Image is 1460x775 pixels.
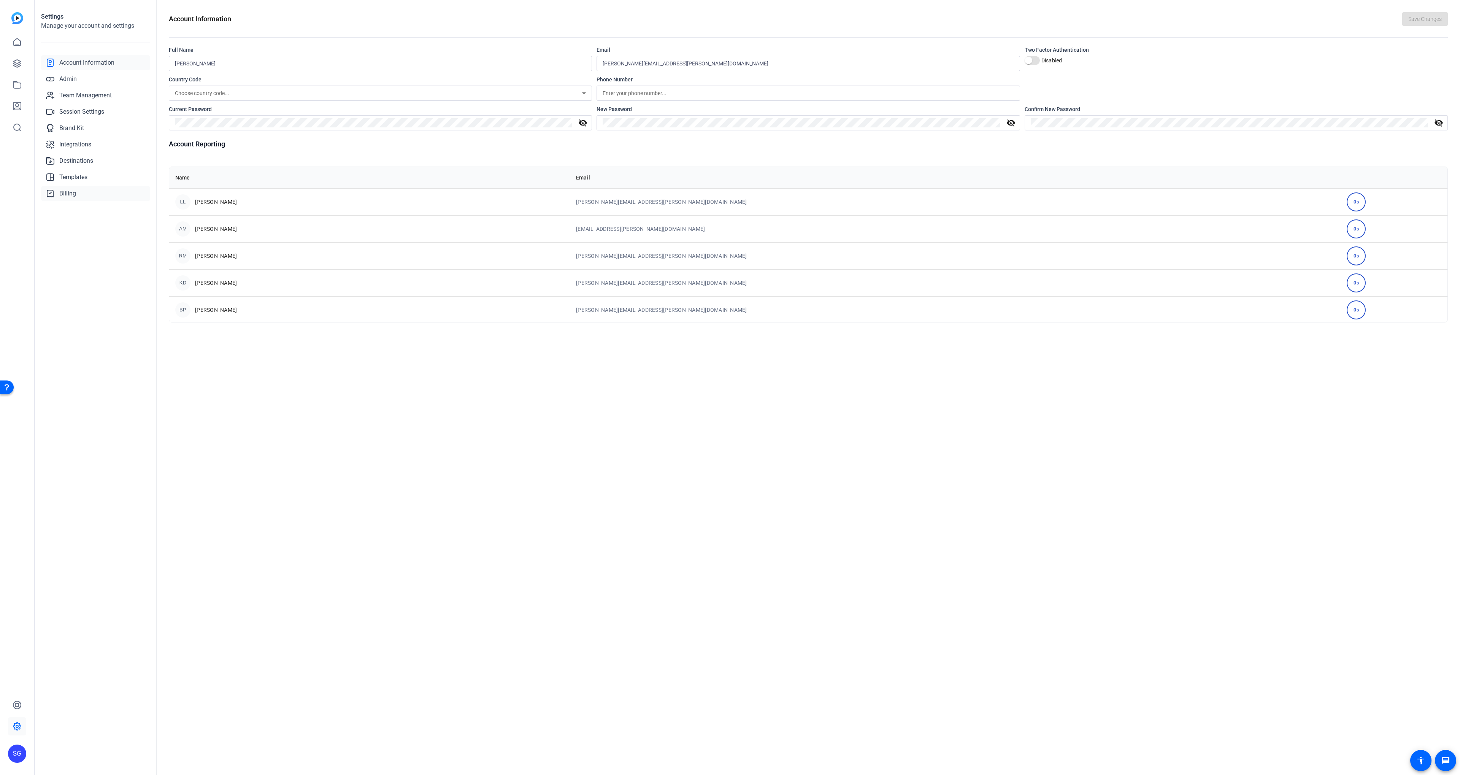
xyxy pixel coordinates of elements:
[1040,57,1062,64] label: Disabled
[169,76,592,83] div: Country Code
[1347,219,1366,238] div: 0s
[169,105,592,113] div: Current Password
[175,194,190,210] div: LL
[570,242,1341,269] td: [PERSON_NAME][EMAIL_ADDRESS][PERSON_NAME][DOMAIN_NAME]
[41,55,150,70] a: Account Information
[570,188,1341,215] td: [PERSON_NAME][EMAIL_ADDRESS][PERSON_NAME][DOMAIN_NAME]
[169,46,592,54] div: Full Name
[175,302,190,318] div: BP
[41,121,150,136] a: Brand Kit
[574,118,592,127] mat-icon: visibility_off
[195,225,237,233] span: [PERSON_NAME]
[169,139,1448,149] h1: Account Reporting
[41,104,150,119] a: Session Settings
[570,269,1341,296] td: [PERSON_NAME][EMAIL_ADDRESS][PERSON_NAME][DOMAIN_NAME]
[59,189,76,198] span: Billing
[1430,118,1448,127] mat-icon: visibility_off
[41,88,150,103] a: Team Management
[1441,756,1450,765] mat-icon: message
[41,170,150,185] a: Templates
[1002,118,1020,127] mat-icon: visibility_off
[175,59,586,68] input: Enter your name...
[1416,756,1425,765] mat-icon: accessibility
[597,46,1020,54] div: Email
[175,90,229,96] span: Choose country code...
[603,59,1014,68] input: Enter your email...
[195,279,237,287] span: [PERSON_NAME]
[195,198,237,206] span: [PERSON_NAME]
[59,58,114,67] span: Account Information
[1025,105,1448,113] div: Confirm New Password
[41,71,150,87] a: Admin
[59,124,84,133] span: Brand Kit
[41,153,150,168] a: Destinations
[59,91,112,100] span: Team Management
[59,156,93,165] span: Destinations
[175,275,190,291] div: KD
[169,14,231,24] h1: Account Information
[1347,300,1366,319] div: 0s
[41,137,150,152] a: Integrations
[195,306,237,314] span: [PERSON_NAME]
[603,89,1014,98] input: Enter your phone number...
[1347,192,1366,211] div: 0s
[570,215,1341,242] td: [EMAIL_ADDRESS][PERSON_NAME][DOMAIN_NAME]
[175,248,190,264] div: RM
[8,745,26,763] div: SG
[11,12,23,24] img: blue-gradient.svg
[597,76,1020,83] div: Phone Number
[1347,246,1366,265] div: 0s
[570,167,1341,188] th: Email
[41,21,150,30] h2: Manage your account and settings
[570,296,1341,323] td: [PERSON_NAME][EMAIL_ADDRESS][PERSON_NAME][DOMAIN_NAME]
[41,186,150,201] a: Billing
[169,167,570,188] th: Name
[1347,273,1366,292] div: 0s
[59,140,91,149] span: Integrations
[175,221,190,237] div: AM
[59,173,87,182] span: Templates
[195,252,237,260] span: [PERSON_NAME]
[59,75,77,84] span: Admin
[1025,46,1448,54] div: Two Factor Authentication
[59,107,104,116] span: Session Settings
[597,105,1020,113] div: New Password
[41,12,150,21] h1: Settings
